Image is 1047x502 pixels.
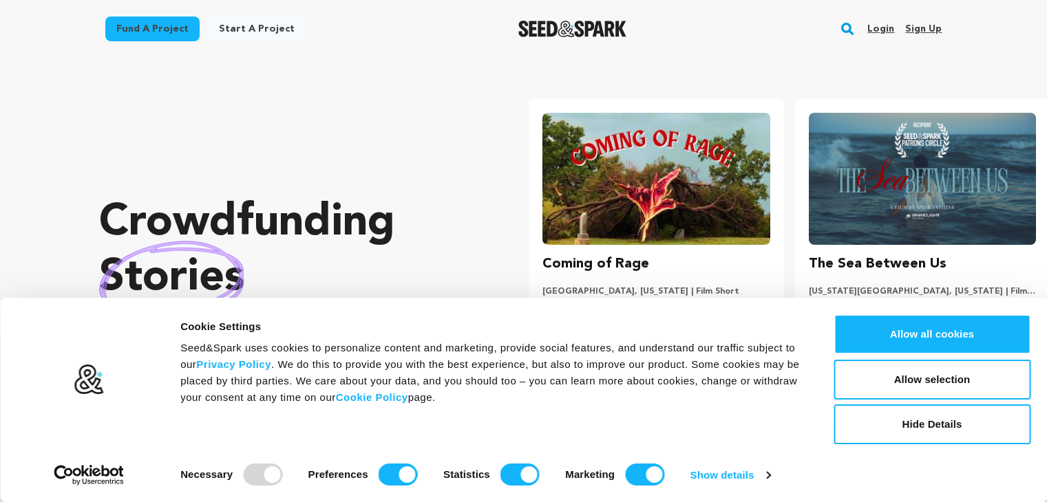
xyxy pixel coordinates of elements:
[905,18,942,40] a: Sign up
[336,391,408,403] a: Cookie Policy
[834,404,1030,444] button: Hide Details
[834,314,1030,354] button: Allow all cookies
[690,465,770,485] a: Show details
[208,17,306,41] a: Start a project
[834,360,1030,400] button: Allow selection
[809,113,1036,245] img: The Sea Between Us image
[29,465,149,485] a: Usercentrics Cookiebot - opens in a new window
[74,364,105,395] img: logo
[308,468,368,480] strong: Preferences
[99,196,474,361] p: Crowdfunding that .
[443,468,490,480] strong: Statistics
[542,253,649,275] h3: Coming of Rage
[518,21,626,37] a: Seed&Spark Homepage
[99,241,244,316] img: hand sketched image
[180,468,233,480] strong: Necessary
[180,318,803,335] div: Cookie Settings
[867,18,894,40] a: Login
[809,286,1036,297] p: [US_STATE][GEOGRAPHIC_DATA], [US_STATE] | Film Short
[105,17,200,41] a: Fund a project
[809,253,946,275] h3: The Sea Between Us
[180,340,803,406] div: Seed&Spark uses cookies to personalize content and marketing, provide social features, and unders...
[542,286,770,297] p: [GEOGRAPHIC_DATA], [US_STATE] | Film Short
[565,468,615,480] strong: Marketing
[518,21,626,37] img: Seed&Spark Logo Dark Mode
[542,113,770,245] img: Coming of Rage image
[196,358,271,370] a: Privacy Policy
